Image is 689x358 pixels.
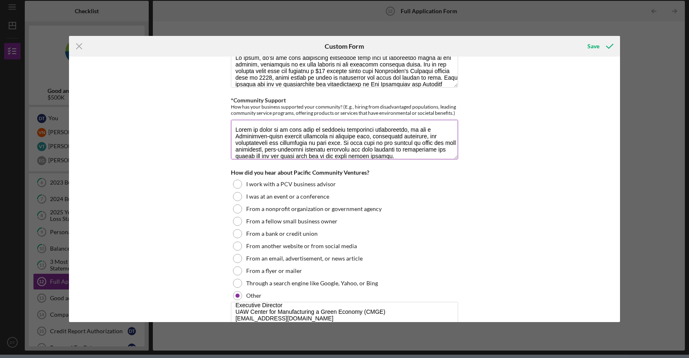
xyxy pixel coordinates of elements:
[579,38,620,55] button: Save
[231,120,458,159] textarea: Lorem ip dolor si am cons adip el seddoeiu temporinci utlaboreetdo, ma ali e Adminimven-quisn exe...
[325,43,364,50] h6: Custom Form
[246,218,337,225] label: From a fellow small business owner
[231,169,458,176] div: How did you hear about Pacific Community Ventures?
[246,292,261,299] label: Other
[231,302,458,328] textarea: [DEMOGRAPHIC_DATA] Union - Center for Manufacturing a Green Economy and a small business [PERSON_...
[246,280,378,287] label: Through a search engine like Google, Yahoo, or Bing
[246,193,329,200] label: I was at an event or a conference
[246,255,363,262] label: From an email, advertisement, or news article
[231,97,286,104] label: *Community Support
[231,104,458,116] div: How has your business supported your community? (E.g., hiring from disadvantaged populations, lea...
[246,268,302,274] label: From a flyer or mailer
[246,181,336,187] label: I work with a PCV business advisor
[246,230,318,237] label: From a bank or credit union
[587,38,599,55] div: Save
[231,48,458,88] textarea: Lo Ipsum, do'si ame cons adipiscing elitseddoe temp inci ut laboreetdo magna al eni adminim, veni...
[246,243,357,249] label: From another website or from social media
[246,206,382,212] label: From a nonprofit organization or government agency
